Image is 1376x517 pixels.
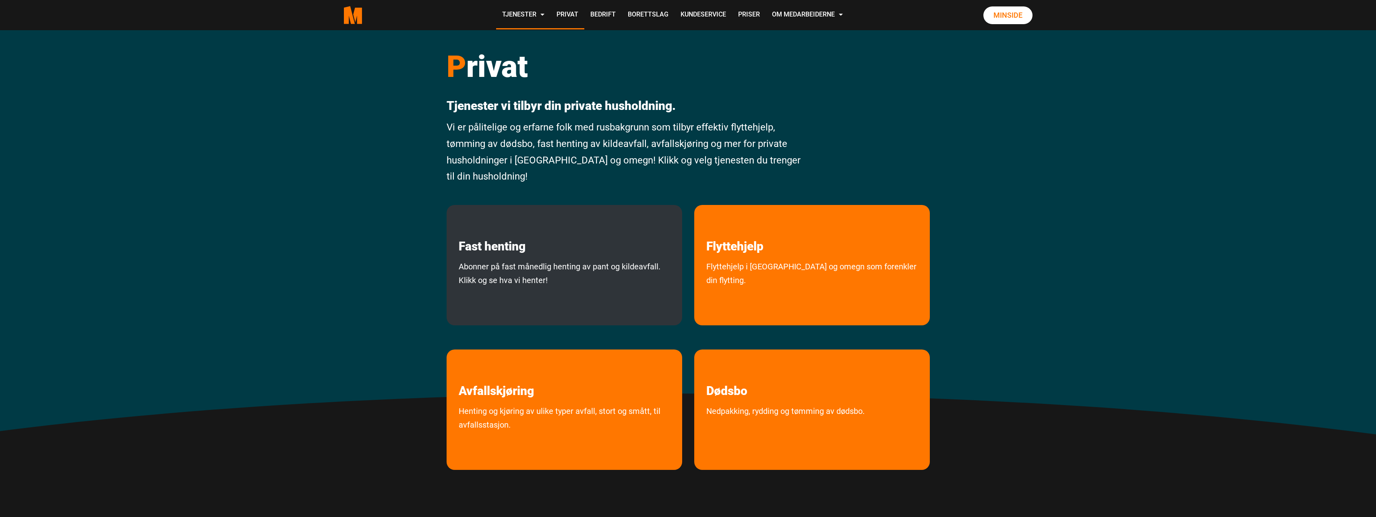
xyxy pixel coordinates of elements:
h1: rivat [447,48,806,85]
p: Vi er pålitelige og erfarne folk med rusbakgrunn som tilbyr effektiv flyttehjelp, tømming av døds... [447,119,806,185]
a: les mer om Avfallskjøring [447,349,546,398]
a: Tjenester [496,1,550,29]
a: Kundeservice [675,1,732,29]
a: Privat [550,1,584,29]
a: les mer om Fast henting [447,205,538,254]
a: Priser [732,1,766,29]
a: Minside [983,6,1033,24]
a: Nedpakking, rydding og tømming av dødsbo. [694,404,877,452]
a: Om Medarbeiderne [766,1,849,29]
span: P [447,49,466,84]
a: les mer om Flyttehjelp [694,205,776,254]
a: Flyttehjelp i [GEOGRAPHIC_DATA] og omegn som forenkler din flytting. [694,260,930,321]
a: Abonner på fast månedlig avhenting av pant og kildeavfall. Klikk og se hva vi henter! [447,260,682,321]
a: Bedrift [584,1,622,29]
a: les mer om Dødsbo [694,349,759,398]
p: Tjenester vi tilbyr din private husholdning. [447,99,806,113]
a: Borettslag [622,1,675,29]
a: Henting og kjøring av ulike typer avfall, stort og smått, til avfallsstasjon. [447,404,682,466]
